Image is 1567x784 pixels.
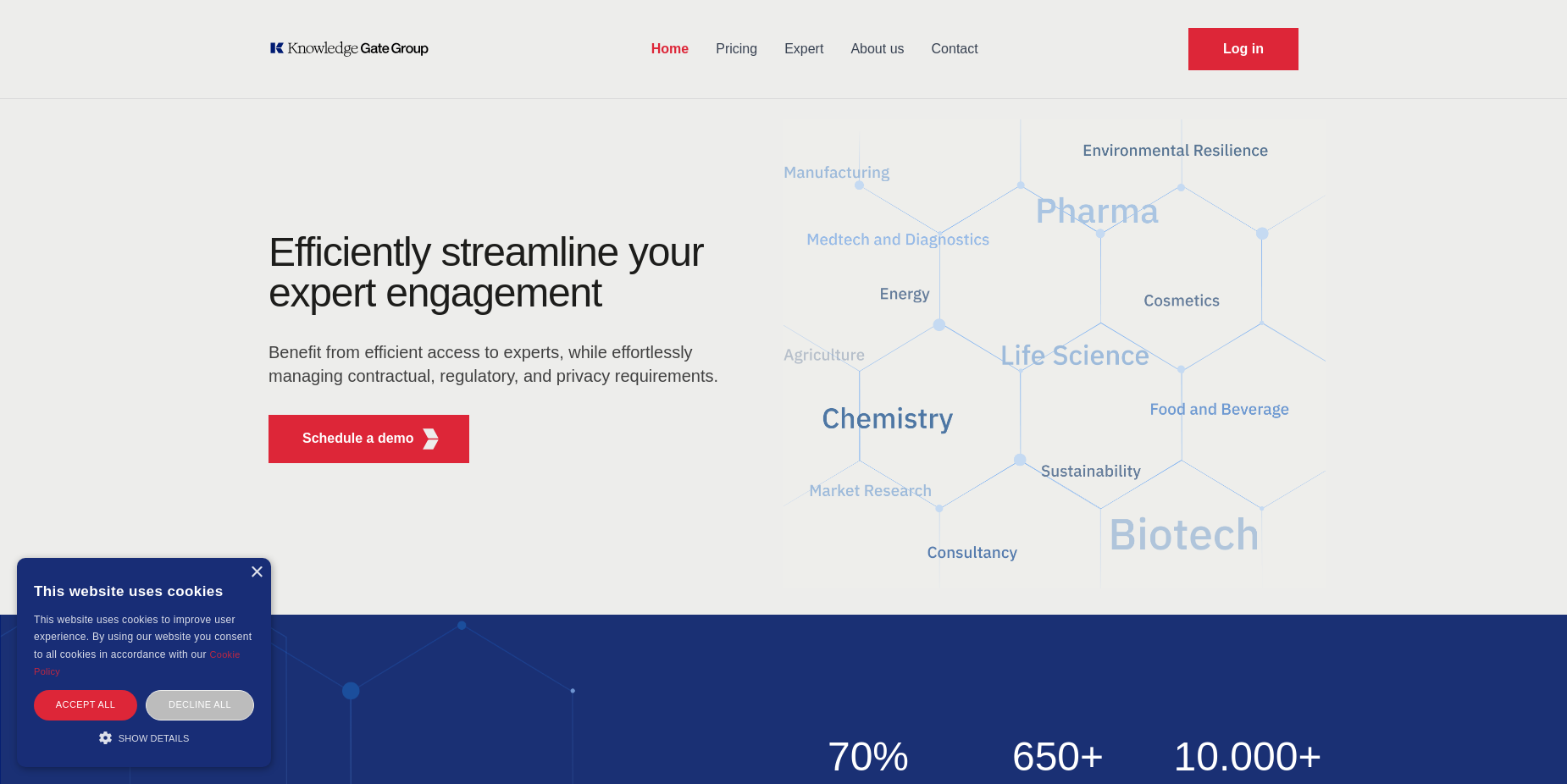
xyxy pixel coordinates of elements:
span: This website uses cookies to improve user experience. By using our website you consent to all coo... [34,614,252,660]
span: Show details [119,733,190,743]
h2: 70% [783,737,953,777]
h2: 10.000+ [1163,737,1332,777]
div: Show details [34,729,254,746]
h1: Efficiently streamline your expert engagement [269,229,704,315]
div: Close [250,566,263,579]
div: Decline all [146,690,254,720]
h2: 650+ [973,737,1143,777]
div: This website uses cookies [34,571,254,611]
a: Request Demo [1188,28,1298,70]
img: KGG Fifth Element RED [783,110,1326,598]
p: Benefit from efficient access to experts, while effortlessly managing contractual, regulatory, an... [269,340,729,388]
a: Home [638,27,702,71]
button: Schedule a demoKGG Fifth Element RED [269,415,469,463]
p: Schedule a demo [302,428,414,449]
a: Contact [918,27,992,71]
a: Expert [771,27,837,71]
div: Accept all [34,690,137,720]
a: KOL Knowledge Platform: Talk to Key External Experts (KEE) [269,41,440,58]
a: About us [837,27,917,71]
a: Cookie Policy [34,649,241,676]
a: Pricing [702,27,771,71]
img: KGG Fifth Element RED [420,428,441,450]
